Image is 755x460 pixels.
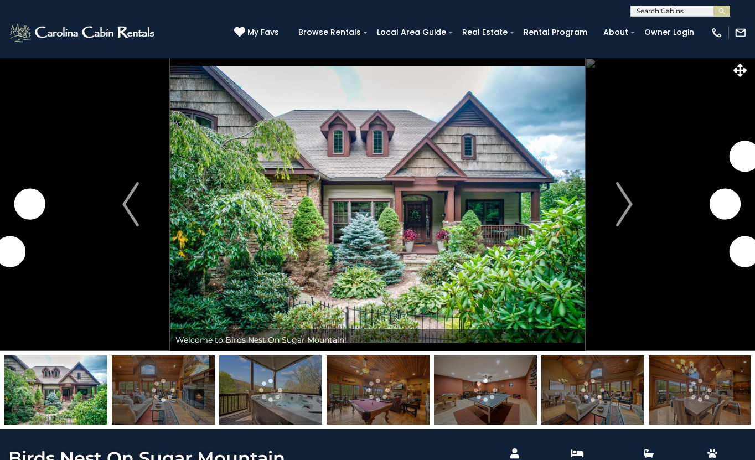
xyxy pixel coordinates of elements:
button: Next [585,58,664,351]
a: My Favs [234,27,282,39]
span: My Favs [247,27,279,38]
img: White-1-2.png [8,22,158,44]
a: About [598,24,634,41]
img: 168603403 [649,355,752,425]
img: 168603370 [327,355,430,425]
a: Real Estate [457,24,513,41]
img: 168603377 [434,355,537,425]
img: 168603401 [112,355,215,425]
a: Browse Rentals [293,24,366,41]
img: mail-regular-white.png [735,27,747,39]
a: Rental Program [518,24,593,41]
div: Welcome to Birds Nest On Sugar Mountain! [170,329,585,351]
img: 168603400 [541,355,644,425]
a: Owner Login [639,24,700,41]
button: Previous [91,58,170,351]
a: Local Area Guide [371,24,452,41]
img: phone-regular-white.png [711,27,723,39]
img: arrow [122,182,139,226]
img: 168440338 [4,355,107,425]
img: 168603393 [219,355,322,425]
img: arrow [616,182,633,226]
